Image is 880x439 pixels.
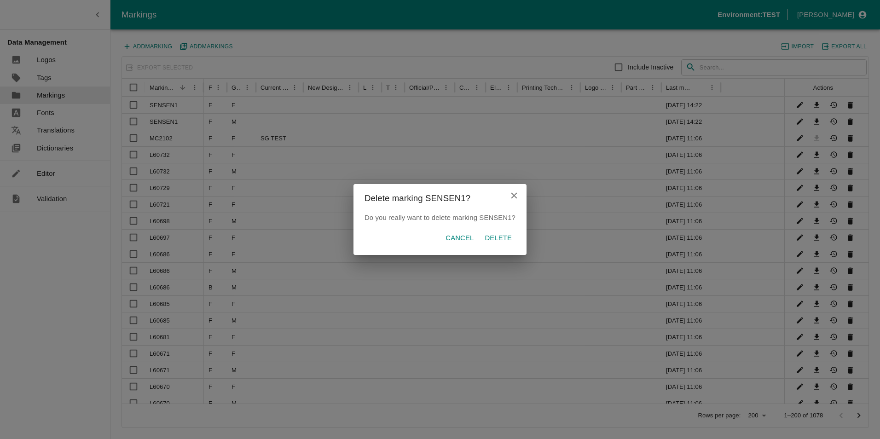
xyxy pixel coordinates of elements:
h2: Delete marking SENSEN1? [353,184,527,213]
p: Do you really want to delete marking SENSEN1? [365,213,515,223]
button: Delete [481,230,515,246]
p: Delete [485,233,512,243]
button: close [505,187,523,204]
button: Cancel [442,230,477,246]
p: Cancel [446,233,474,243]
